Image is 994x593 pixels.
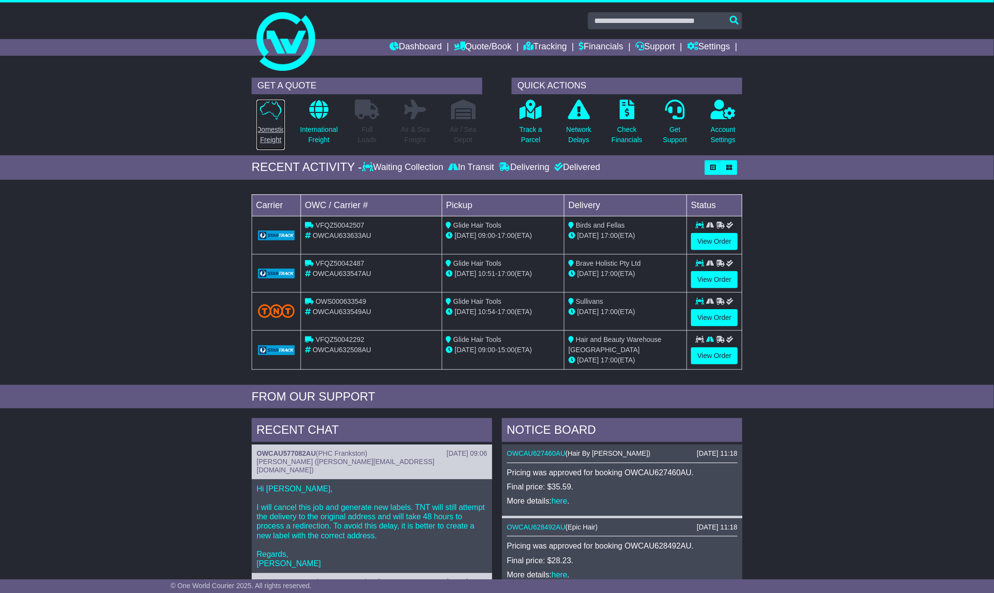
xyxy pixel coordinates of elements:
span: Epic Hair [568,523,596,531]
span: Glide Hair Tools [454,336,502,343]
span: Glide Hair Tools [454,221,502,229]
span: [DATE] [455,308,476,316]
span: 09:00 [478,346,496,354]
span: [DATE] [577,270,599,277]
td: OWC / Carrier # [301,194,442,216]
p: Network Delays [566,125,591,145]
span: Sullivans [576,297,603,305]
div: FROM OUR SUPPORT [252,390,742,404]
div: - (ETA) [446,269,561,279]
span: 17:00 [497,232,515,239]
span: 10:51 [478,270,496,277]
span: 15:00 [497,346,515,354]
span: Beaute International [318,578,379,586]
a: DomesticFreight [256,99,285,150]
a: GetSupport [663,99,688,150]
div: RECENT ACTIVITY - [252,160,362,174]
span: [DATE] [455,270,476,277]
a: Quote/Book [454,39,512,56]
p: Check Financials [612,125,643,145]
p: Track a Parcel [519,125,542,145]
a: OWCAU628492AU [507,523,565,531]
td: Delivery [564,194,687,216]
span: Brave Holistic Pty Ltd [576,259,641,267]
div: RECENT CHAT [252,418,492,445]
a: Support [636,39,675,56]
a: OWCAU627460AU [507,449,565,457]
a: Tracking [524,39,567,56]
span: 17:00 [497,270,515,277]
a: Financials [579,39,624,56]
span: PHC Frankston [318,449,365,457]
a: View Order [691,347,738,364]
img: GetCarrierServiceLogo [258,269,295,278]
span: 17:00 [601,270,618,277]
p: Full Loads [355,125,379,145]
span: [PERSON_NAME] ([PERSON_NAME][EMAIL_ADDRESS][DOMAIN_NAME]) [257,458,434,474]
div: - (ETA) [446,345,561,355]
img: TNT_Domestic.png [258,304,295,318]
a: here [552,497,567,505]
span: VFQZ50042507 [316,221,365,229]
span: VFQZ50042292 [316,336,365,343]
div: [DATE] 12:01 [447,578,487,586]
a: Dashboard [389,39,442,56]
div: [DATE] 11:18 [697,449,737,458]
p: Final price: $35.59. [507,482,737,491]
span: 17:00 [601,232,618,239]
div: Waiting Collection [362,162,446,173]
p: More details: . [507,570,737,579]
div: - (ETA) [446,307,561,317]
p: Pricing was approved for booking OWCAU627460AU. [507,468,737,477]
div: GET A QUOTE [252,78,482,94]
div: ( ) [507,523,737,531]
div: (ETA) [568,269,683,279]
div: (ETA) [568,231,683,241]
a: here [552,571,567,579]
span: [DATE] [577,232,599,239]
span: [DATE] [577,356,599,364]
p: Final price: $28.23. [507,556,737,565]
span: [DATE] [577,308,599,316]
a: AccountSettings [711,99,736,150]
p: More details: . [507,496,737,506]
a: View Order [691,233,738,250]
a: NetworkDelays [566,99,592,150]
a: View Order [691,309,738,326]
p: Air & Sea Freight [401,125,430,145]
a: InternationalFreight [300,99,338,150]
img: GetCarrierServiceLogo [258,345,295,355]
span: VFQZ50042487 [316,259,365,267]
p: Pricing was approved for booking OWCAU628492AU. [507,541,737,551]
a: Settings [687,39,730,56]
span: 17:00 [601,308,618,316]
span: OWCAU633549AU [313,308,371,316]
p: Account Settings [711,125,736,145]
span: 17:00 [601,356,618,364]
div: ( ) [257,578,487,586]
span: [DATE] [455,232,476,239]
span: Hair and Beauty Warehouse [GEOGRAPHIC_DATA] [568,336,661,354]
span: [DATE] [455,346,476,354]
span: OWS000633549 [316,297,367,305]
td: Status [687,194,742,216]
span: Glide Hair Tools [454,259,502,267]
div: Delivering [497,162,552,173]
td: Pickup [442,194,564,216]
div: (ETA) [568,355,683,365]
div: ( ) [257,449,487,458]
div: NOTICE BOARD [502,418,742,445]
div: In Transit [446,162,497,173]
div: - (ETA) [446,231,561,241]
p: Hi [PERSON_NAME], I will cancel this job and generate new labels. TNT will still attempt the deli... [257,484,487,569]
div: [DATE] 11:18 [697,523,737,531]
p: International Freight [300,125,338,145]
p: Get Support [663,125,687,145]
span: Glide Hair Tools [454,297,502,305]
a: View Order [691,271,738,288]
a: OWCAU564692AU [257,578,316,586]
td: Carrier [252,194,301,216]
p: Domestic Freight [257,125,285,145]
span: 10:54 [478,308,496,316]
img: GetCarrierServiceLogo [258,231,295,240]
